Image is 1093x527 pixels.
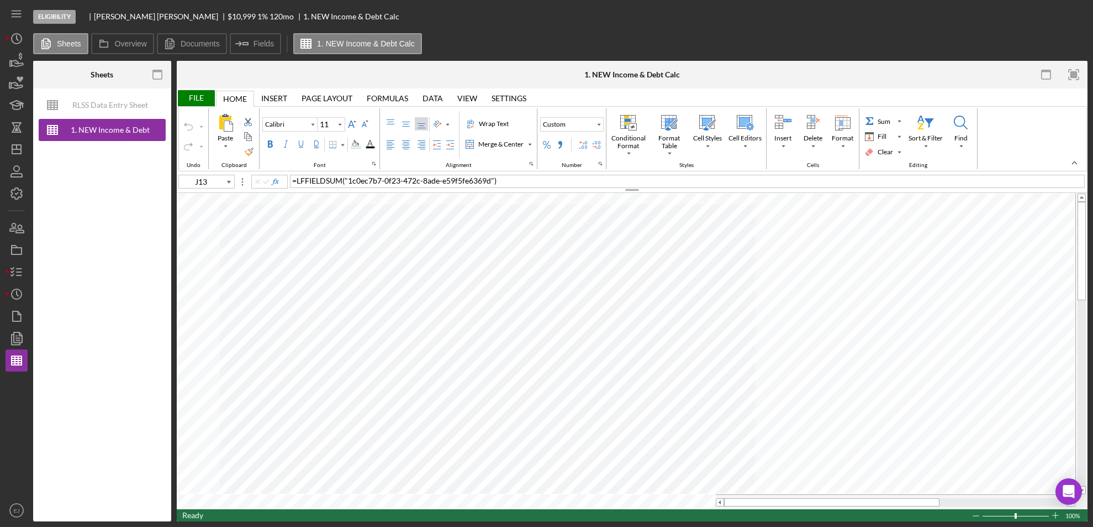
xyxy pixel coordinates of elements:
[367,94,408,103] div: Formulas
[801,133,825,143] div: Delete
[182,509,203,521] div: In Ready mode
[423,94,443,103] div: Data
[1051,509,1060,521] div: Zoom In
[553,138,567,152] div: Comma Style
[262,117,318,132] div: Font Family
[177,90,215,106] div: File
[463,138,534,151] div: Merge & Center
[157,33,227,54] button: Documents
[399,138,413,152] label: Center Align
[863,130,904,143] div: Fill
[297,176,342,185] span: LFFIELDSUM
[907,162,931,169] div: Editing
[677,162,696,169] div: Styles
[650,133,689,151] div: Format Table
[859,108,978,169] div: Editing
[494,176,497,185] span: )
[906,133,945,143] div: Sort & Filter
[293,33,422,54] button: 1. NEW Income & Debt Calc
[254,90,294,106] div: Insert
[257,12,268,21] div: 1 %
[242,145,256,158] label: Format Painter
[484,90,534,106] div: Settings
[380,108,537,169] div: Alignment
[541,119,568,129] div: Custom
[57,39,81,48] label: Sheets
[91,70,113,79] div: Sheets
[115,39,147,48] label: Overview
[33,10,76,24] div: Eligibility
[13,508,19,514] text: EJ
[830,133,856,143] div: Format
[182,510,203,520] span: Ready
[279,138,292,151] label: Italic
[369,159,378,168] div: indicatorFonts
[345,176,494,185] span: "1c0ec7b7-0f23-472c-8ade-e59f5fe6369d"
[271,178,279,186] button: Insert Function
[773,133,794,143] div: Insert
[358,117,372,131] div: Decrease Font Size
[241,115,255,128] div: Cut
[292,176,297,185] span: =
[875,147,895,157] div: Clear
[906,112,946,155] div: Sort & Filter
[769,112,798,155] div: Insert
[66,119,155,141] div: 1. NEW Income & Debt Calc
[863,114,904,128] div: Sum
[415,138,428,152] label: Right Align
[527,159,536,168] div: indicatorAlignment
[863,146,895,158] div: Clear
[91,33,154,54] button: Overview
[342,176,345,185] span: (
[1055,478,1082,505] div: Open Intercom Messenger
[457,94,477,103] div: View
[39,119,166,141] button: 1. NEW Income & Debt Calc
[384,117,397,131] label: Top Align
[294,138,308,151] label: Underline
[303,12,399,21] div: 1. NEW Income & Debt Calc
[66,94,155,116] div: RLSS Data Entry Sheet (NEW) (template)1
[211,112,240,155] div: Paste All
[179,108,209,169] div: Undo
[430,138,443,152] div: Decrease Indent
[431,118,452,131] div: Orientation
[184,162,204,169] div: Undo
[476,139,526,149] div: Merge & Center
[559,162,585,169] div: Number
[326,138,347,152] div: Border
[94,12,228,21] div: [PERSON_NAME] [PERSON_NAME]
[863,115,895,127] div: Sum
[230,33,281,54] button: Fields
[577,138,590,152] div: Increase Decimal
[415,117,428,131] label: Bottom Align
[443,162,474,169] div: Alignment
[318,117,345,132] div: Font Size
[39,94,166,116] button: RLSS Data Entry Sheet (NEW) (template)1
[317,39,415,48] label: 1. NEW Income & Debt Calc
[464,138,526,150] div: Merge & Center
[691,133,724,143] div: Cell Styles
[875,132,889,142] div: Fill
[971,510,980,522] div: Zoom Out
[609,133,648,151] div: Conditional Format
[310,138,323,151] label: Double Underline
[254,39,274,48] label: Fields
[982,509,1051,521] div: Zoom
[804,162,822,169] div: Cells
[216,91,254,107] div: Home
[209,108,260,169] div: Clipboard
[363,138,377,151] div: Font Color
[181,39,220,48] label: Documents
[360,90,415,106] div: Formulas
[596,159,605,168] div: indicatorNumbers
[1065,510,1082,522] span: 100%
[863,145,904,159] div: Clear
[1015,513,1017,519] div: Zoom
[828,112,857,155] div: Format
[270,12,294,21] div: 120 mo
[875,117,893,127] div: Sum
[311,162,329,169] div: Font
[952,133,970,143] div: Find
[690,112,725,155] div: Cell Styles
[294,90,360,106] div: Page Layout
